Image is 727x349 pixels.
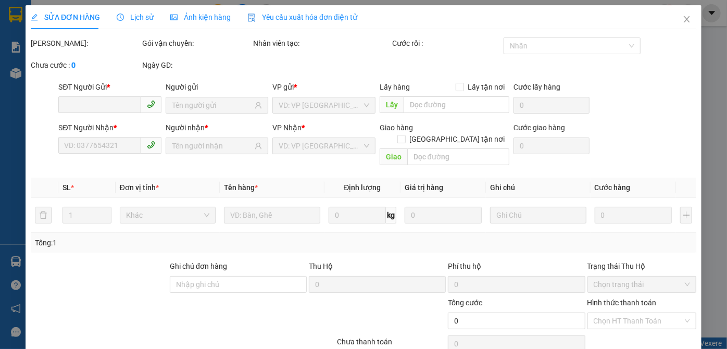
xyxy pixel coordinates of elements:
[513,123,565,132] label: Cước giao hàng
[448,260,585,276] div: Phí thu hộ
[672,5,701,34] button: Close
[31,13,100,21] span: SỬA ĐƠN HÀNG
[407,148,509,165] input: Dọc đường
[31,14,38,21] span: edit
[142,59,252,71] div: Ngày GD:
[513,83,560,91] label: Cước lấy hàng
[120,183,159,192] span: Đơn vị tính
[170,276,307,293] input: Ghi chú đơn hàng
[166,122,268,133] div: Người nhận
[71,61,76,69] b: 0
[31,38,140,49] div: [PERSON_NAME]:
[513,138,590,154] input: Cước giao hàng
[587,298,656,307] label: Hình thức thanh toán
[142,38,252,49] div: Gói vận chuyển:
[309,262,333,270] span: Thu Hộ
[117,14,124,21] span: clock-circle
[58,122,161,133] div: SĐT Người Nhận
[595,207,672,223] input: 0
[587,260,696,272] div: Trạng thái Thu Hộ
[272,81,375,93] div: VP gửi
[380,83,410,91] span: Lấy hàng
[405,183,443,192] span: Giá trị hàng
[224,183,258,192] span: Tên hàng
[406,133,509,145] span: [GEOGRAPHIC_DATA] tận nơi
[166,81,268,93] div: Người gửi
[380,148,407,165] span: Giao
[117,13,154,21] span: Lịch sử
[513,97,590,114] input: Cước lấy hàng
[380,96,404,113] span: Lấy
[247,13,357,21] span: Yêu cầu xuất hóa đơn điện tử
[170,14,178,21] span: picture
[170,262,227,270] label: Ghi chú đơn hàng
[680,207,693,223] button: plus
[58,81,161,93] div: SĐT Người Gửi
[255,102,262,109] span: user
[35,237,281,248] div: Tổng: 1
[172,140,253,152] input: Tên người nhận
[683,15,691,23] span: close
[35,207,52,223] button: delete
[392,38,502,49] div: Cước rồi :
[224,207,320,223] input: VD: Bàn, Ghế
[380,123,413,132] span: Giao hàng
[272,123,302,132] span: VP Nhận
[448,298,482,307] span: Tổng cước
[405,207,482,223] input: 0
[62,183,71,192] span: SL
[593,277,690,292] span: Chọn trạng thái
[172,99,253,111] input: Tên người gửi
[486,178,591,198] th: Ghi chú
[170,13,231,21] span: Ảnh kiện hàng
[247,14,256,22] img: icon
[386,207,396,223] span: kg
[595,183,631,192] span: Cước hàng
[147,141,155,149] span: phone
[344,183,381,192] span: Định lượng
[464,81,509,93] span: Lấy tận nơi
[490,207,586,223] input: Ghi Chú
[253,38,390,49] div: Nhân viên tạo:
[255,142,262,149] span: user
[126,207,210,223] span: Khác
[147,100,155,108] span: phone
[31,59,140,71] div: Chưa cước :
[404,96,509,113] input: Dọc đường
